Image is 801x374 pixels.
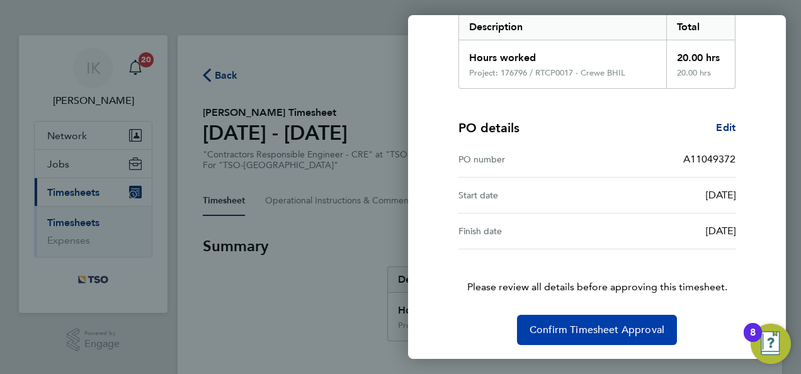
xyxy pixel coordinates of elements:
div: Finish date [458,224,597,239]
div: Description [459,14,666,40]
h4: PO details [458,119,520,137]
div: Summary of 23 - 29 Aug 2025 [458,14,736,89]
div: Total [666,14,736,40]
span: Confirm Timesheet Approval [530,324,664,336]
div: [DATE] [597,224,736,239]
div: 8 [750,332,756,349]
div: Start date [458,188,597,203]
button: Confirm Timesheet Approval [517,315,677,345]
span: Edit [716,122,736,133]
div: 20.00 hrs [666,40,736,68]
div: [DATE] [597,188,736,203]
a: Edit [716,120,736,135]
button: Open Resource Center, 8 new notifications [751,324,791,364]
div: 20.00 hrs [666,68,736,88]
div: Hours worked [459,40,666,68]
span: A11049372 [683,153,736,165]
div: PO number [458,152,597,167]
p: Please review all details before approving this timesheet. [443,249,751,295]
div: Project: 176796 / RTCP0017 - Crewe BHIL [469,68,625,78]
